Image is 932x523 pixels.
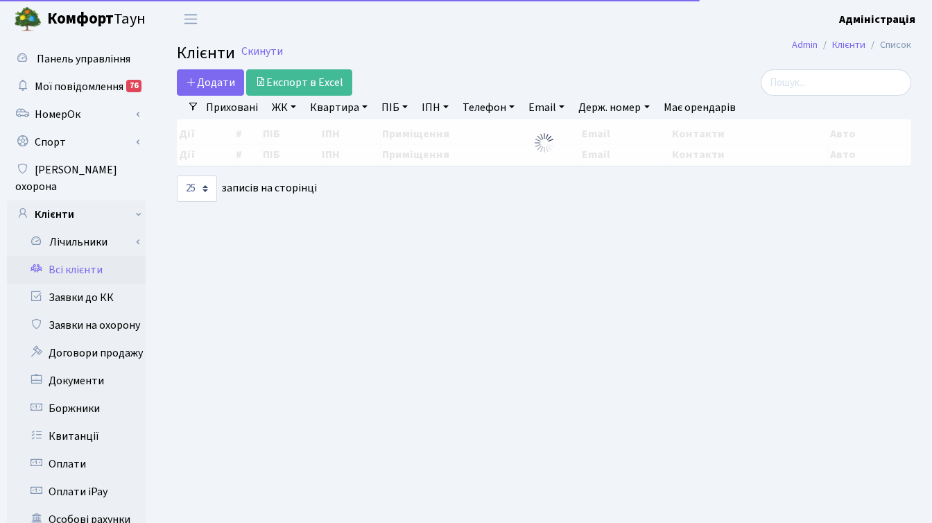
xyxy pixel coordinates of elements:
[7,478,146,506] a: Оплати iPay
[573,96,655,119] a: Держ. номер
[7,450,146,478] a: Оплати
[47,8,114,30] b: Комфорт
[7,128,146,156] a: Спорт
[457,96,520,119] a: Телефон
[658,96,741,119] a: Має орендарів
[839,11,915,28] a: Адміністрація
[186,75,235,90] span: Додати
[37,51,130,67] span: Панель управління
[533,132,555,154] img: Обробка...
[839,12,915,27] b: Адміністрація
[241,45,283,58] a: Скинути
[266,96,302,119] a: ЖК
[7,339,146,367] a: Договори продажу
[7,422,146,450] a: Квитанції
[35,79,123,94] span: Мої повідомлення
[200,96,264,119] a: Приховані
[523,96,570,119] a: Email
[126,80,141,92] div: 76
[246,69,352,96] a: Експорт в Excel
[7,156,146,200] a: [PERSON_NAME] охорона
[7,367,146,395] a: Документи
[761,69,911,96] input: Пошук...
[177,175,317,202] label: записів на сторінці
[7,395,146,422] a: Боржники
[304,96,373,119] a: Квартира
[792,37,818,52] a: Admin
[177,69,244,96] a: Додати
[14,6,42,33] img: logo.png
[416,96,454,119] a: ІПН
[376,96,413,119] a: ПІБ
[173,8,208,31] button: Переключити навігацію
[7,101,146,128] a: НомерОк
[16,228,146,256] a: Лічильники
[7,256,146,284] a: Всі клієнти
[177,175,217,202] select: записів на сторінці
[7,45,146,73] a: Панель управління
[7,311,146,339] a: Заявки на охорону
[771,31,932,60] nav: breadcrumb
[7,73,146,101] a: Мої повідомлення76
[47,8,146,31] span: Таун
[177,41,235,65] span: Клієнти
[7,284,146,311] a: Заявки до КК
[7,200,146,228] a: Клієнти
[832,37,865,52] a: Клієнти
[865,37,911,53] li: Список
